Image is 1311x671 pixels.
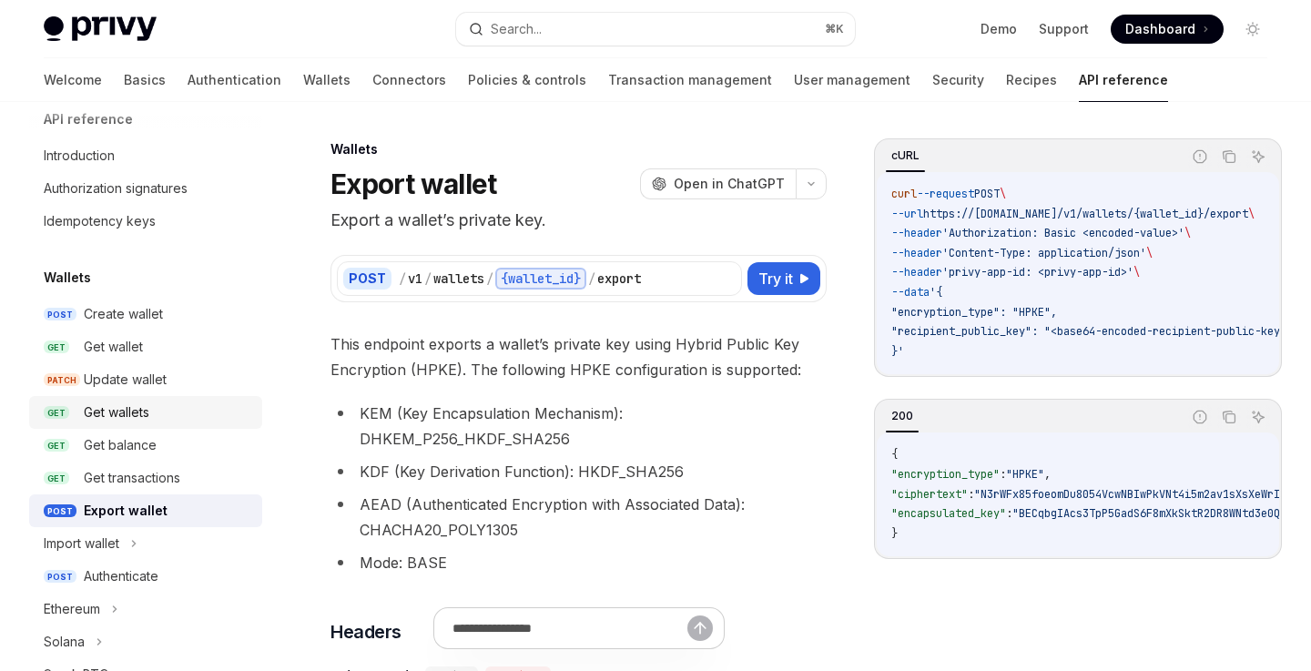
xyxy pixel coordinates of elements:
a: Policies & controls [468,58,586,102]
div: {wallet_id} [495,268,586,290]
div: Get transactions [84,467,180,489]
div: Update wallet [84,369,167,391]
span: GET [44,406,69,420]
span: POST [974,187,1000,201]
div: Get wallet [84,336,143,358]
span: \ [1248,207,1255,221]
a: POSTExport wallet [29,494,262,527]
span: \ [1146,246,1153,260]
span: \ [1000,187,1006,201]
span: Dashboard [1125,20,1195,38]
span: GET [44,439,69,452]
button: Open in ChatGPT [640,168,796,199]
div: / [399,269,406,288]
span: \ [1133,265,1140,280]
span: }' [891,344,904,359]
div: cURL [886,145,925,167]
span: Try it [758,268,793,290]
button: Ask AI [1246,405,1270,429]
span: "encryption_type" [891,467,1000,482]
a: Transaction management [608,58,772,102]
div: POST [343,268,391,290]
span: GET [44,472,69,485]
a: POSTAuthenticate [29,560,262,593]
div: 200 [886,405,919,427]
span: , [1044,467,1051,482]
div: / [588,269,595,288]
li: Mode: BASE [330,550,827,575]
button: Report incorrect code [1188,405,1212,429]
a: Basics [124,58,166,102]
span: "encapsulated_key" [891,506,1006,521]
div: Get balance [84,434,157,456]
li: AEAD (Authenticated Encryption with Associated Data): CHACHA20_POLY1305 [330,492,827,543]
span: POST [44,504,76,518]
span: curl [891,187,917,201]
a: Welcome [44,58,102,102]
span: --header [891,246,942,260]
a: Recipes [1006,58,1057,102]
a: Authentication [188,58,281,102]
li: KDF (Key Derivation Function): HKDF_SHA256 [330,459,827,484]
a: Introduction [29,139,262,172]
span: 'Content-Type: application/json' [942,246,1146,260]
div: Ethereum [44,598,100,620]
button: Copy the contents from the code block [1217,405,1241,429]
a: API reference [1079,58,1168,102]
div: / [486,269,493,288]
button: Copy the contents from the code block [1217,145,1241,168]
div: Wallets [330,140,827,158]
span: https://[DOMAIN_NAME]/v1/wallets/{wallet_id}/export [923,207,1248,221]
span: PATCH [44,373,80,387]
span: POST [44,570,76,584]
li: KEM (Key Encapsulation Mechanism): DHKEM_P256_HKDF_SHA256 [330,401,827,452]
a: POSTCreate wallet [29,298,262,330]
a: GETGet transactions [29,462,262,494]
button: Ask AI [1246,145,1270,168]
div: Export wallet [84,500,168,522]
div: Get wallets [84,402,149,423]
button: Send message [687,615,713,641]
a: Dashboard [1111,15,1224,44]
button: Toggle dark mode [1238,15,1267,44]
span: GET [44,341,69,354]
a: Authorization signatures [29,172,262,205]
a: GETGet wallets [29,396,262,429]
span: : [1006,506,1012,521]
h5: Wallets [44,267,91,289]
a: Security [932,58,984,102]
div: Import wallet [44,533,119,554]
a: Support [1039,20,1089,38]
a: PATCHUpdate wallet [29,363,262,396]
span: 'Authorization: Basic <encoded-value>' [942,226,1184,240]
span: ⌘ K [825,22,844,36]
span: 'privy-app-id: <privy-app-id>' [942,265,1133,280]
p: Export a wallet’s private key. [330,208,827,233]
span: '{ [930,285,942,300]
span: POST [44,308,76,321]
button: Report incorrect code [1188,145,1212,168]
span: \ [1184,226,1191,240]
h1: Export wallet [330,168,496,200]
span: : [968,487,974,502]
img: light logo [44,16,157,42]
a: GETGet wallet [29,330,262,363]
div: Idempotency keys [44,210,156,232]
span: { [891,447,898,462]
span: Open in ChatGPT [674,175,785,193]
span: } [891,526,898,541]
span: "recipient_public_key": "<base64-encoded-recipient-public-key>" [891,324,1293,339]
span: This endpoint exports a wallet’s private key using Hybrid Public Key Encryption (HPKE). The follo... [330,331,827,382]
span: --data [891,285,930,300]
div: Create wallet [84,303,163,325]
span: "encryption_type": "HPKE", [891,305,1057,320]
span: "ciphertext" [891,487,968,502]
span: --header [891,226,942,240]
div: Solana [44,631,85,653]
div: export [597,269,641,288]
button: Try it [747,262,820,295]
a: GETGet balance [29,429,262,462]
span: --request [917,187,974,201]
div: Introduction [44,145,115,167]
a: User management [794,58,910,102]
